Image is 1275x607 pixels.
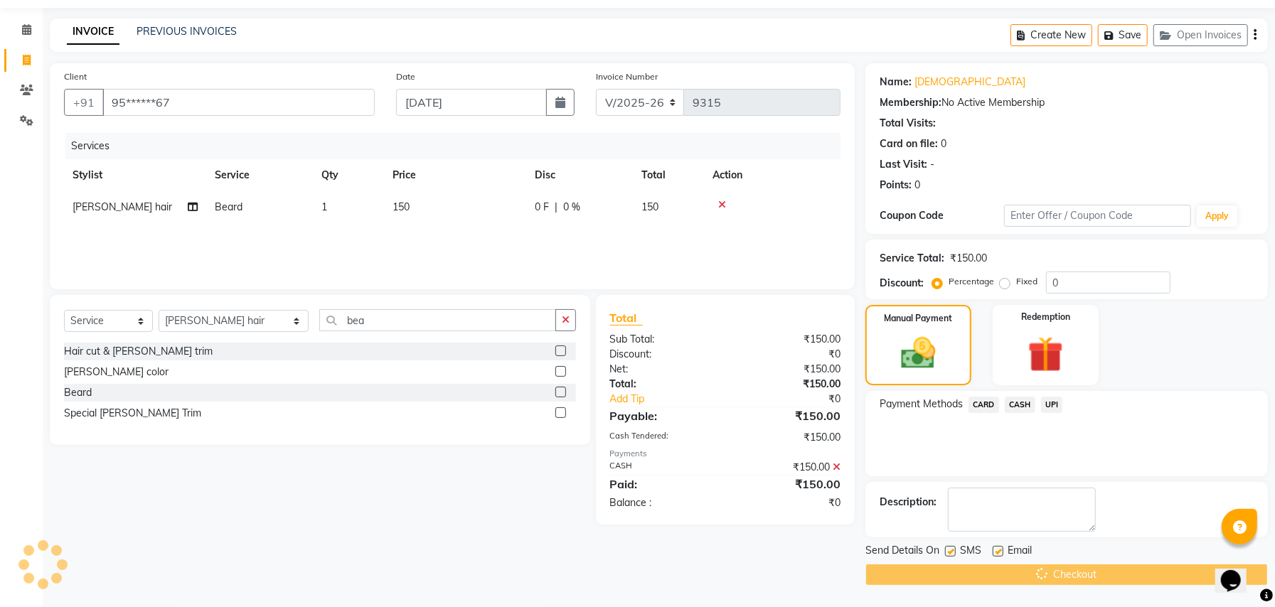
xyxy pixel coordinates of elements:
div: Total Visits: [880,116,936,131]
div: Total: [599,377,725,392]
label: Manual Payment [884,312,952,325]
div: Special [PERSON_NAME] Trim [64,406,201,421]
div: Services [65,133,851,159]
th: Service [206,159,313,191]
div: ₹150.00 [725,362,851,377]
div: Description: [880,495,937,510]
th: Price [384,159,526,191]
div: Cash Tendered: [599,430,725,445]
div: Balance : [599,495,725,510]
iframe: chat widget [1215,550,1261,593]
span: 150 [641,200,658,213]
a: Add Tip [599,392,747,407]
div: CASH [599,460,725,475]
input: Enter Offer / Coupon Code [1004,205,1191,227]
span: Email [1008,543,1032,561]
label: Percentage [949,275,994,288]
span: 0 % [563,200,580,215]
div: No Active Membership [880,95,1254,110]
div: 0 [941,136,946,151]
button: Open Invoices [1153,24,1248,46]
span: Payment Methods [880,397,963,412]
div: [PERSON_NAME] color [64,365,169,380]
div: ₹150.00 [725,377,851,392]
span: Send Details On [865,543,939,561]
input: Search by Name/Mobile/Email/Code [102,89,375,116]
div: Discount: [880,276,924,291]
th: Stylist [64,159,206,191]
div: Membership: [880,95,941,110]
div: ₹150.00 [725,460,851,475]
div: Card on file: [880,136,938,151]
button: Create New [1010,24,1092,46]
div: ₹0 [746,392,851,407]
button: Save [1098,24,1148,46]
div: ₹150.00 [725,430,851,445]
div: ₹0 [725,495,851,510]
div: Payments [610,448,841,460]
div: Discount: [599,347,725,362]
div: Beard [64,385,92,400]
div: Paid: [599,476,725,493]
label: Client [64,70,87,83]
a: INVOICE [67,19,119,45]
button: Apply [1197,205,1237,227]
span: Beard [215,200,242,213]
span: Total [610,311,643,326]
a: [DEMOGRAPHIC_DATA] [914,75,1025,90]
th: Total [633,159,704,191]
div: ₹150.00 [950,251,987,266]
th: Action [704,159,841,191]
label: Redemption [1021,311,1070,323]
div: Last Visit: [880,157,927,172]
span: CARD [969,397,999,413]
img: _cash.svg [890,333,946,373]
button: +91 [64,89,104,116]
label: Invoice Number [596,70,658,83]
img: _gift.svg [1017,332,1075,377]
div: - [930,157,934,172]
span: 1 [321,200,327,213]
div: 0 [914,178,920,193]
span: CASH [1005,397,1035,413]
div: Sub Total: [599,332,725,347]
div: Service Total: [880,251,944,266]
div: Coupon Code [880,208,1004,223]
label: Fixed [1016,275,1037,288]
div: ₹0 [725,347,851,362]
div: Hair cut & [PERSON_NAME] trim [64,344,213,359]
div: ₹150.00 [725,332,851,347]
div: ₹150.00 [725,407,851,424]
label: Date [396,70,415,83]
span: | [555,200,558,215]
span: UPI [1041,397,1063,413]
div: Points: [880,178,912,193]
span: [PERSON_NAME] hair [73,200,172,213]
div: ₹150.00 [725,476,851,493]
th: Qty [313,159,384,191]
div: Net: [599,362,725,377]
input: Search or Scan [319,309,556,331]
th: Disc [526,159,633,191]
span: 150 [393,200,410,213]
span: 0 F [535,200,549,215]
div: Payable: [599,407,725,424]
div: Name: [880,75,912,90]
span: SMS [960,543,981,561]
a: PREVIOUS INVOICES [137,25,237,38]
